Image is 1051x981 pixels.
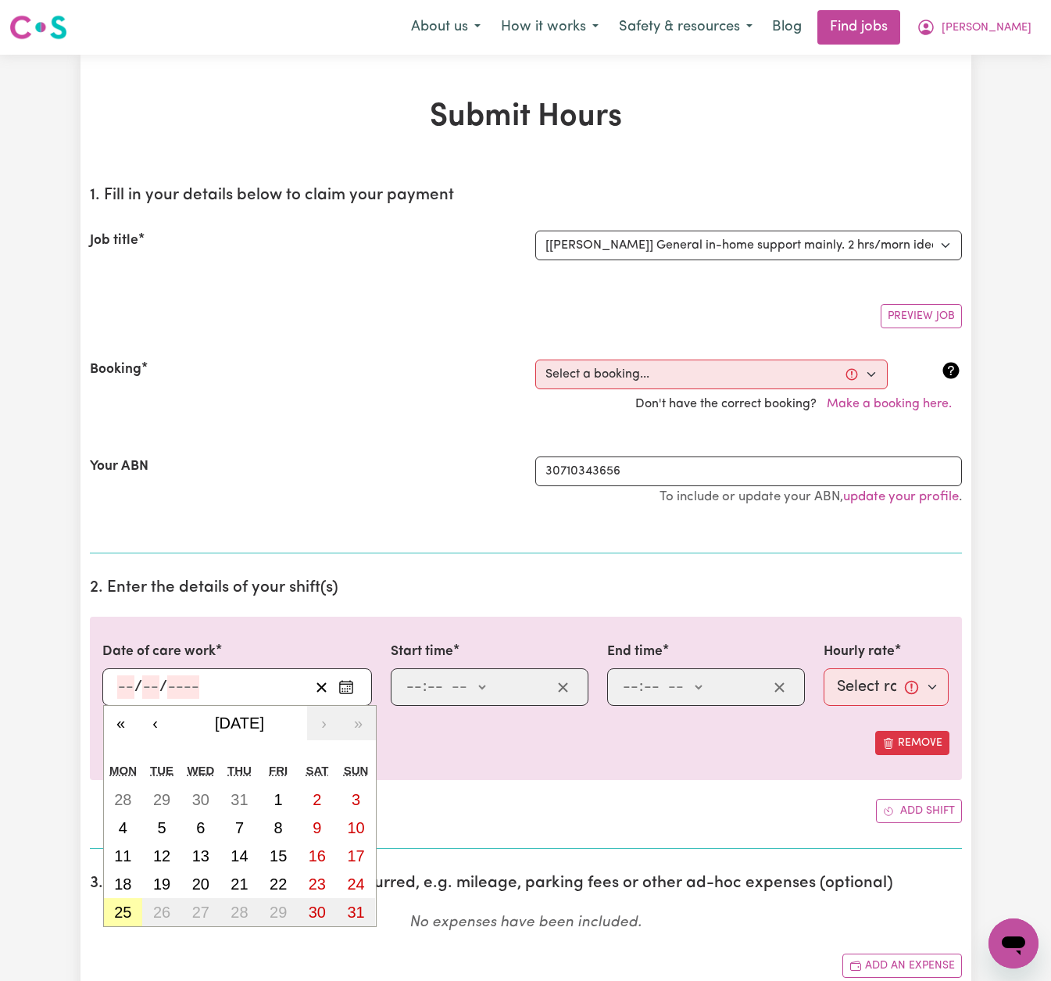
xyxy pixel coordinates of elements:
[423,678,427,696] span: :
[344,764,369,777] abbr: Sunday
[270,904,287,921] abbr: 29 August 2025
[196,819,205,836] abbr: 6 August 2025
[337,870,376,898] button: 24 August 2025
[341,706,376,740] button: »
[157,819,166,836] abbr: 5 August 2025
[153,847,170,865] abbr: 12 August 2025
[347,875,364,893] abbr: 24 August 2025
[309,904,326,921] abbr: 30 August 2025
[906,11,1042,44] button: My Account
[988,918,1038,968] iframe: Button to launch messaging window
[391,642,453,662] label: Start time
[298,870,337,898] button: 23 August 2025
[181,870,220,898] button: 20 August 2025
[104,870,143,898] button: 18 August 2025
[90,360,141,380] label: Booking
[491,11,609,44] button: How it works
[153,875,170,893] abbr: 19 August 2025
[220,842,259,870] button: 14 August 2025
[142,786,181,814] button: 29 July 2025
[181,814,220,842] button: 6 August 2025
[150,764,173,777] abbr: Tuesday
[817,389,962,419] button: Make a booking here.
[134,678,142,696] span: /
[90,231,138,251] label: Job title
[114,904,131,921] abbr: 25 August 2025
[192,847,209,865] abbr: 13 August 2025
[876,799,962,823] button: Add another shift
[114,847,131,865] abbr: 11 August 2025
[231,791,248,808] abbr: 31 July 2025
[104,706,138,740] button: «
[347,819,364,836] abbr: 10 August 2025
[313,819,321,836] abbr: 9 August 2025
[220,814,259,842] button: 7 August 2025
[270,847,287,865] abbr: 15 August 2025
[274,819,283,836] abbr: 8 August 2025
[643,675,660,699] input: --
[114,875,131,893] abbr: 18 August 2025
[309,875,326,893] abbr: 23 August 2025
[274,791,283,808] abbr: 1 August 2025
[942,20,1031,37] span: [PERSON_NAME]
[347,904,364,921] abbr: 31 August 2025
[309,675,334,699] button: Clear date
[842,954,962,978] button: Add another expense
[607,642,663,662] label: End time
[409,915,642,930] em: No expenses have been included.
[181,842,220,870] button: 13 August 2025
[259,898,298,926] button: 29 August 2025
[90,578,962,598] h2: 2. Enter the details of your shift(s)
[817,10,900,45] a: Find jobs
[215,714,264,732] span: [DATE]
[117,675,134,699] input: --
[406,675,423,699] input: --
[192,875,209,893] abbr: 20 August 2025
[270,875,287,893] abbr: 22 August 2025
[875,731,949,755] button: Remove this shift
[159,678,167,696] span: /
[142,842,181,870] button: 12 August 2025
[763,10,811,45] a: Blog
[843,490,959,503] a: update your profile
[427,675,444,699] input: --
[153,791,170,808] abbr: 29 July 2025
[352,791,360,808] abbr: 3 August 2025
[104,786,143,814] button: 28 July 2025
[881,304,962,328] button: Preview Job
[231,847,248,865] abbr: 14 August 2025
[90,98,962,136] h1: Submit Hours
[90,186,962,206] h2: 1. Fill in your details below to claim your payment
[187,764,214,777] abbr: Wednesday
[313,791,321,808] abbr: 2 August 2025
[298,786,337,814] button: 2 August 2025
[298,898,337,926] button: 30 August 2025
[639,678,643,696] span: :
[235,819,244,836] abbr: 7 August 2025
[227,764,252,777] abbr: Thursday
[220,870,259,898] button: 21 August 2025
[114,791,131,808] abbr: 28 July 2025
[90,874,962,893] h2: 3. Include any additional expenses incurred, e.g. mileage, parking fees or other ad-hoc expenses ...
[138,706,173,740] button: ‹
[231,875,248,893] abbr: 21 August 2025
[173,706,307,740] button: [DATE]
[401,11,491,44] button: About us
[142,814,181,842] button: 5 August 2025
[231,904,248,921] abbr: 28 August 2025
[104,898,143,926] button: 25 August 2025
[259,842,298,870] button: 15 August 2025
[298,814,337,842] button: 9 August 2025
[109,764,137,777] abbr: Monday
[104,814,143,842] button: 4 August 2025
[142,675,159,699] input: --
[337,814,376,842] button: 10 August 2025
[337,842,376,870] button: 17 August 2025
[347,847,364,865] abbr: 17 August 2025
[181,786,220,814] button: 30 July 2025
[142,870,181,898] button: 19 August 2025
[259,870,298,898] button: 22 August 2025
[269,764,288,777] abbr: Friday
[181,898,220,926] button: 27 August 2025
[167,675,199,699] input: ----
